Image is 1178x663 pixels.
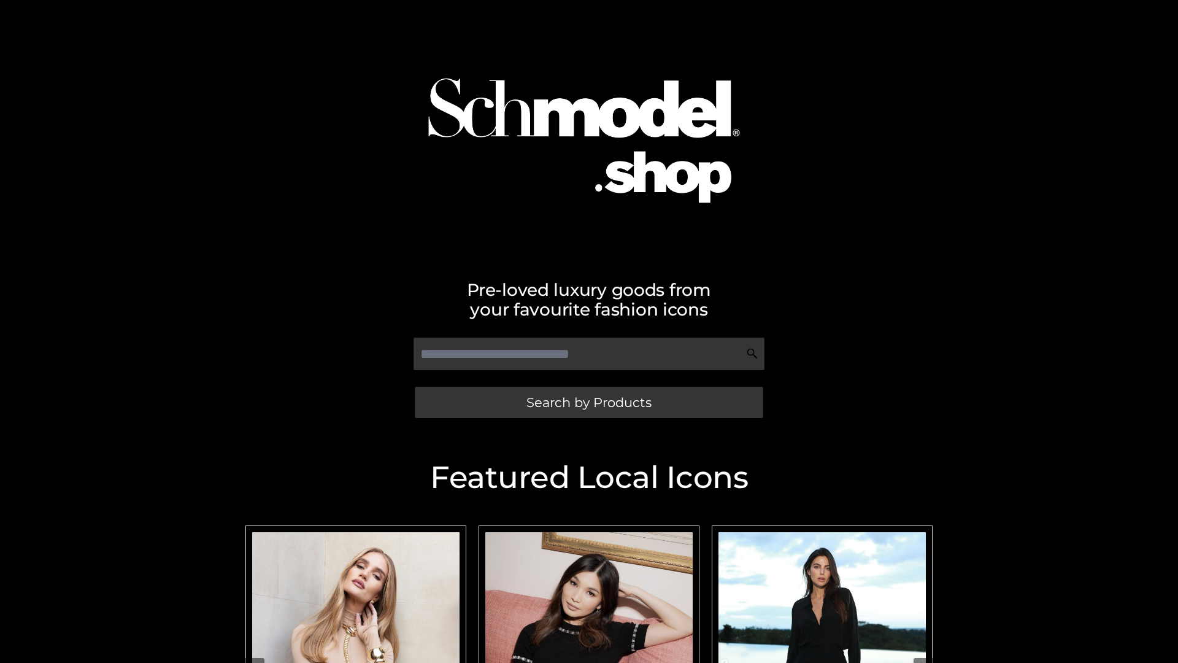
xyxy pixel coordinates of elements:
h2: Featured Local Icons​ [239,462,939,493]
a: Search by Products [415,387,763,418]
img: Search Icon [746,347,758,360]
h2: Pre-loved luxury goods from your favourite fashion icons [239,280,939,319]
span: Search by Products [526,396,652,409]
